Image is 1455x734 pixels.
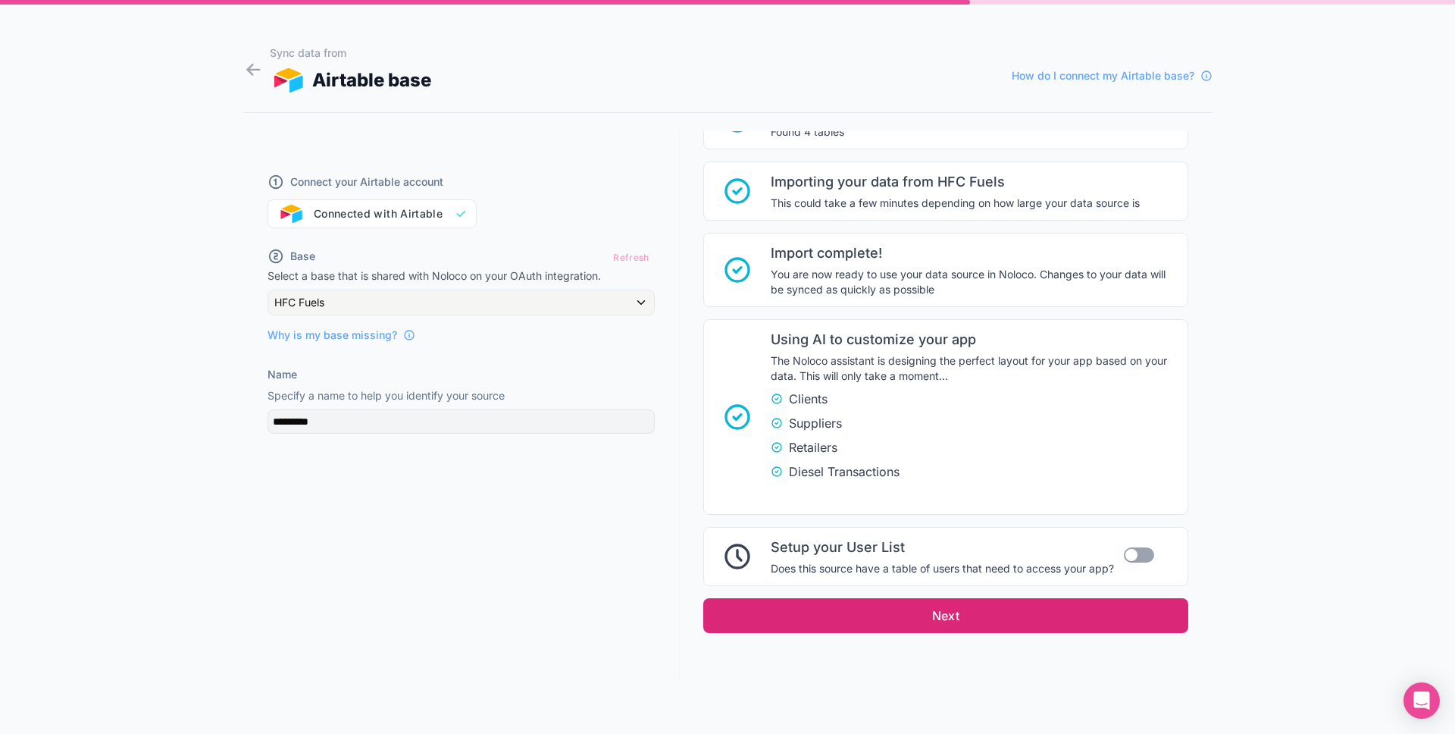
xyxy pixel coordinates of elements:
span: Connect your Airtable account [290,174,443,190]
span: Suppliers [789,414,842,432]
div: Airtable base [270,67,432,94]
span: Found 4 tables [771,124,930,140]
span: Clients [789,390,828,408]
span: Why is my base missing? [268,328,397,343]
span: Does this source have a table of users that need to access your app? [771,561,1114,576]
p: Select a base that is shared with Noloco on your OAuth integration. [268,268,655,284]
span: Importing your data from HFC Fuels [771,171,1140,193]
div: Open Intercom Messenger [1403,682,1440,719]
span: Import complete! [771,243,1178,264]
span: Retailers [789,438,837,456]
span: Diesel Transactions [789,463,900,481]
button: HFC Fuels [268,290,655,315]
a: How do I connect my Airtable base? [1012,68,1212,83]
span: HFC Fuels [274,295,324,310]
span: How do I connect my Airtable base? [1012,68,1194,83]
a: Why is my base missing? [268,328,415,343]
label: Name [268,367,297,382]
span: Setup your User List [771,537,1114,558]
p: Specify a name to help you identify your source [268,388,655,403]
h1: Sync data from [270,45,432,61]
button: Next [703,598,1188,633]
span: Using AI to customize your app [771,329,1178,350]
span: This could take a few minutes depending on how large your data source is [771,196,1140,211]
span: You are now ready to use your data source in Noloco. Changes to your data will be synced as quick... [771,267,1178,297]
span: The Noloco assistant is designing the perfect layout for your app based on your data. This will o... [771,353,1178,384]
span: Base [290,249,315,264]
img: AIRTABLE [270,68,307,93]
